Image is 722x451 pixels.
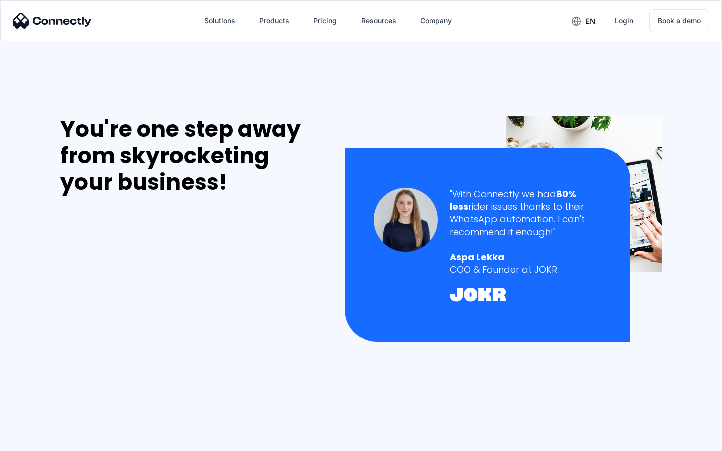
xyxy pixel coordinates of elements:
[13,13,92,29] img: Connectly Logo
[585,14,595,28] div: en
[450,263,602,276] div: COO & Founder at JOKR
[313,14,337,28] div: Pricing
[10,433,60,447] aside: Language selected: English
[60,116,324,195] div: You're one step away from skyrocketing your business!
[259,14,289,28] div: Products
[607,9,641,33] a: Login
[649,9,709,32] a: Book a demo
[450,251,504,263] strong: Aspa Lekka
[60,207,211,437] iframe: Form 0
[450,188,576,213] strong: 80% less
[305,9,345,33] a: Pricing
[204,14,235,28] div: Solutions
[20,433,60,447] ul: Language list
[361,14,396,28] div: Resources
[450,188,602,239] div: "With Connectly we had rider issues thanks to their WhatsApp automation. I can't recommend it eno...
[615,14,633,28] div: Login
[420,14,452,28] div: Company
